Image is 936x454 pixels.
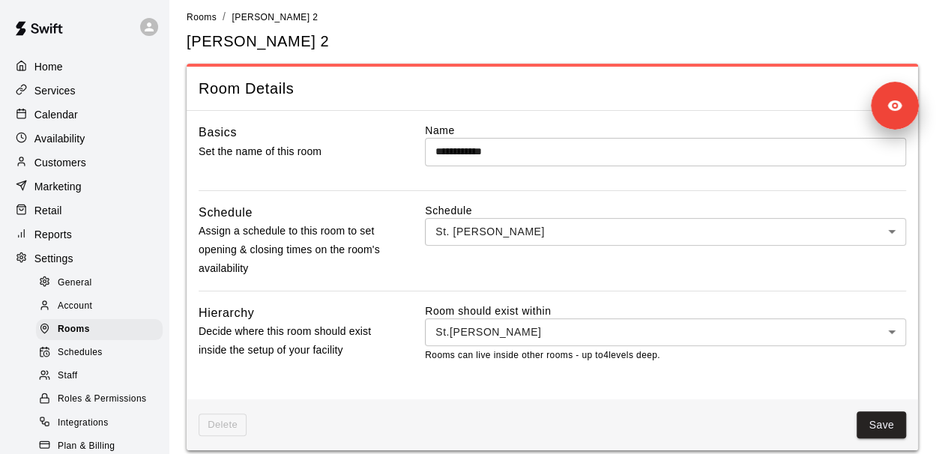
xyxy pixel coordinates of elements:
[34,251,73,266] p: Settings
[425,218,906,246] div: St. [PERSON_NAME]
[36,413,163,434] div: Integrations
[34,59,63,74] p: Home
[199,322,382,360] p: Decide where this room should exist inside the setup of your facility
[199,123,237,142] h6: Basics
[58,439,115,454] span: Plan & Billing
[232,12,318,22] span: [PERSON_NAME] 2
[199,303,254,323] h6: Hierarchy
[425,203,906,218] label: Schedule
[199,79,906,99] span: Room Details
[12,103,157,126] a: Calendar
[58,322,90,337] span: Rooms
[58,369,77,384] span: Staff
[425,348,906,363] p: Rooms can live inside other rooms - up to 4 levels deep.
[36,366,163,387] div: Staff
[36,319,163,340] div: Rooms
[187,31,329,52] h5: [PERSON_NAME] 2
[58,392,146,407] span: Roles & Permissions
[36,342,169,365] a: Schedules
[187,12,217,22] span: Rooms
[34,83,76,98] p: Services
[34,179,82,194] p: Marketing
[36,388,169,411] a: Roles & Permissions
[34,227,72,242] p: Reports
[36,342,163,363] div: Schedules
[36,273,163,294] div: General
[12,175,157,198] a: Marketing
[58,276,92,291] span: General
[199,142,382,161] p: Set the name of this room
[58,299,92,314] span: Account
[34,107,78,122] p: Calendar
[12,151,157,174] a: Customers
[34,203,62,218] p: Retail
[58,345,103,360] span: Schedules
[36,389,163,410] div: Roles & Permissions
[36,271,169,294] a: General
[36,296,163,317] div: Account
[425,123,906,138] label: Name
[12,223,157,246] a: Reports
[425,318,906,346] div: St.[PERSON_NAME]
[857,411,906,439] button: Save
[34,131,85,146] p: Availability
[199,222,382,279] p: Assign a schedule to this room to set opening & closing times on the room's availability
[36,411,169,435] a: Integrations
[199,414,247,437] span: This room cannot be deleted as it is linked to bookings or staff availability
[12,127,157,150] a: Availability
[199,203,253,223] h6: Schedule
[58,416,109,431] span: Integrations
[187,9,918,25] nav: breadcrumb
[36,318,169,342] a: Rooms
[12,55,157,78] a: Home
[34,155,86,170] p: Customers
[36,294,169,318] a: Account
[223,9,226,25] li: /
[12,247,157,270] a: Settings
[12,199,157,222] a: Retail
[12,79,157,102] a: Services
[425,303,906,318] label: Room should exist within
[36,365,169,388] a: Staff
[187,10,217,22] a: Rooms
